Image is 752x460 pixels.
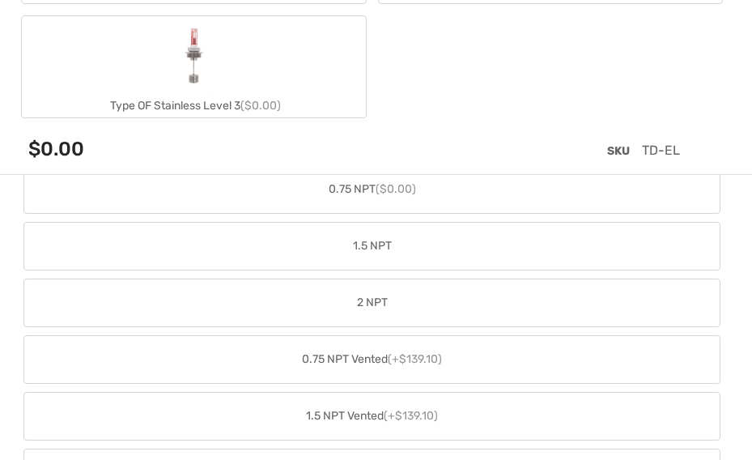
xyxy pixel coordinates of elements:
span: 0.75 NPT Vented [302,351,442,368]
span: (+$139.10) [388,352,442,366]
div: Type OF Stainless Level 3 [22,94,366,117]
span: 0.75 NPT [329,181,416,198]
span: 2 NPT [357,294,388,311]
span: 1.5 NPT Vented [306,407,438,424]
span: ($0.00) [376,182,416,196]
span: TD-EL [642,143,680,158]
span: (+$139.10) [384,409,438,423]
label: Type OF Stainless Level 3 [22,16,366,117]
span: ($0.00) [240,99,281,113]
span: SKU [607,144,630,158]
span: 1.5 NPT [353,237,392,254]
